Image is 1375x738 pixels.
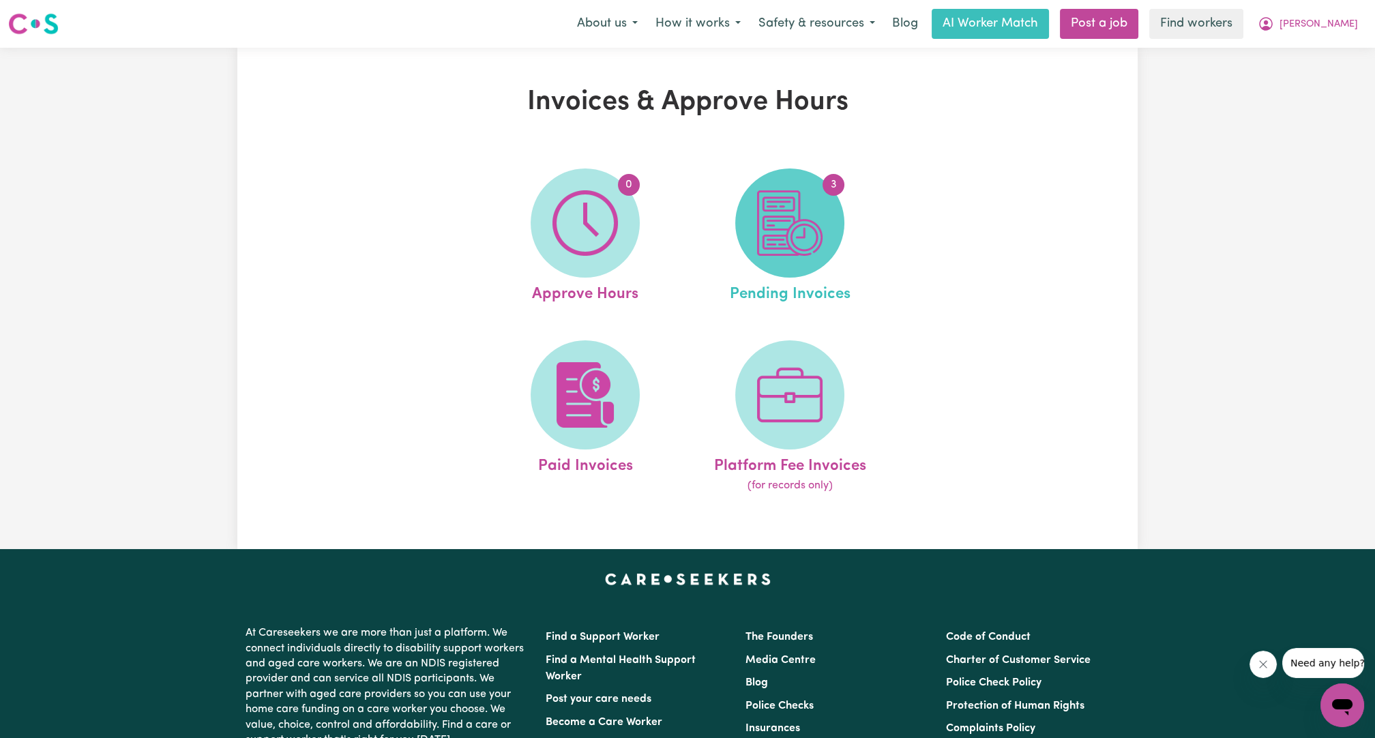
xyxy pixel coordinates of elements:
[487,168,683,306] a: Approve Hours
[713,449,866,478] span: Platform Fee Invoices
[8,8,59,40] a: Careseekers logo
[745,723,800,734] a: Insurances
[946,632,1031,643] a: Code of Conduct
[745,655,816,666] a: Media Centre
[692,168,888,306] a: Pending Invoices
[1280,17,1358,32] span: [PERSON_NAME]
[692,340,888,495] a: Platform Fee Invoices(for records only)
[1250,651,1277,678] iframe: Close message
[1149,9,1243,39] a: Find workers
[1282,648,1364,678] iframe: Message from company
[605,574,771,585] a: Careseekers home page
[546,632,660,643] a: Find a Support Worker
[946,723,1035,734] a: Complaints Policy
[1249,10,1367,38] button: My Account
[747,477,832,494] span: (for records only)
[1320,683,1364,727] iframe: Button to launch messaging window
[946,677,1041,688] a: Police Check Policy
[946,700,1084,711] a: Protection of Human Rights
[745,632,813,643] a: The Founders
[568,10,647,38] button: About us
[396,86,979,119] h1: Invoices & Approve Hours
[745,700,814,711] a: Police Checks
[532,278,638,306] span: Approve Hours
[750,10,884,38] button: Safety & resources
[647,10,750,38] button: How it works
[932,9,1049,39] a: AI Worker Match
[487,340,683,495] a: Paid Invoices
[546,694,651,705] a: Post your care needs
[946,655,1091,666] a: Charter of Customer Service
[546,717,662,728] a: Become a Care Worker
[729,278,850,306] span: Pending Invoices
[546,655,696,682] a: Find a Mental Health Support Worker
[745,677,768,688] a: Blog
[884,9,926,39] a: Blog
[823,174,844,196] span: 3
[8,10,83,20] span: Need any help?
[537,449,632,478] span: Paid Invoices
[618,174,640,196] span: 0
[8,12,59,36] img: Careseekers logo
[1060,9,1138,39] a: Post a job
